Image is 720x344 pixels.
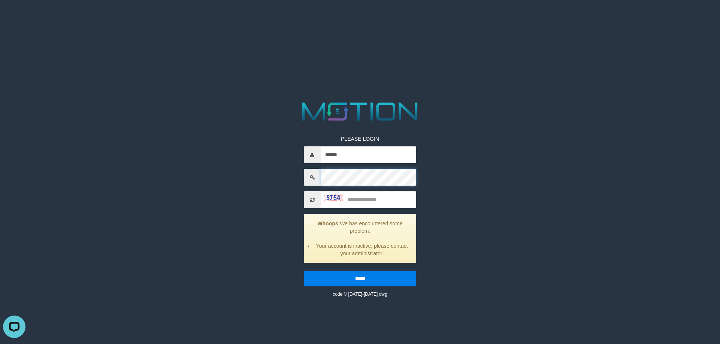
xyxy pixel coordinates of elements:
li: Your account is inactive, please contact your administrator. [313,242,410,257]
small: code © [DATE]-[DATE] dwg [333,292,387,297]
img: MOTION_logo.png [297,99,423,124]
div: We has encountered some problem. [304,214,416,263]
button: Open LiveChat chat widget [3,3,25,25]
img: captcha [324,194,343,201]
p: PLEASE LOGIN [304,135,416,143]
strong: Whoops! [318,220,340,226]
